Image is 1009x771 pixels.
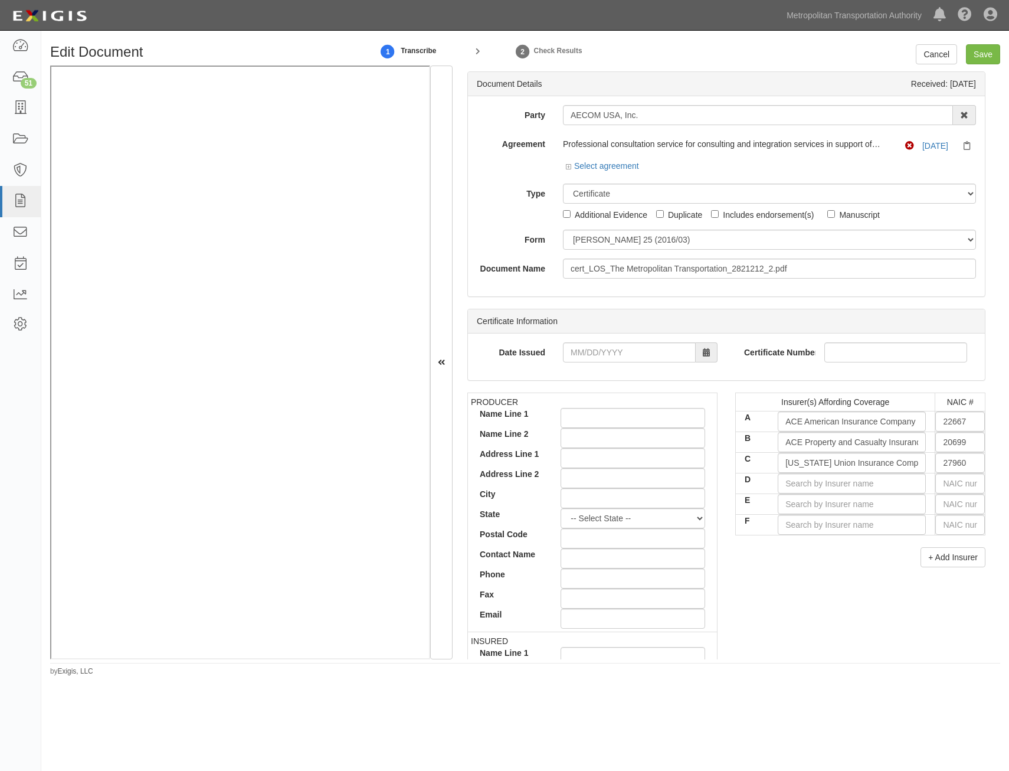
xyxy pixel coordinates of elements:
input: Search by Insurer name [778,494,926,514]
a: Check Results [532,45,582,55]
label: Postal Code [471,528,552,540]
label: Type [468,184,554,200]
input: Search by Insurer name [778,515,926,535]
label: Address Line 2 [471,468,552,480]
div: 51 [21,78,37,89]
a: Exigis, LLC [58,667,93,675]
strong: 1 [379,45,397,59]
small: Check Results [534,47,582,55]
div: Professional consultation service for consulting and integration services in support of the All-A... [563,138,881,150]
a: 2 [514,38,532,64]
label: Email [471,609,552,620]
input: NAIC number [935,515,985,535]
label: E [736,494,769,506]
label: Document Name [468,259,554,275]
img: logo-5460c22ac91f19d4615b14bd174203de0afe785f0fc80cf4dbbc73dc1793850b.png [9,5,90,27]
label: State [471,508,552,520]
div: Includes endorsement(s) [723,208,814,221]
label: Date Issued [468,342,554,358]
a: Cancel [916,44,957,64]
input: Search by Insurer name [778,453,926,473]
input: NAIC number [935,411,985,432]
input: Save [966,44,1000,64]
strong: 2 [514,45,532,59]
input: NAIC number [935,432,985,452]
input: Search by Insurer name [778,411,926,432]
label: D [736,473,769,485]
label: C [736,453,769,465]
label: City [471,488,552,500]
small: by [50,667,93,677]
td: NAIC # [935,393,985,411]
td: Insurer(s) Affording Coverage [736,393,935,411]
label: Party [468,105,554,121]
label: Certificate Number [735,342,815,358]
label: F [736,515,769,527]
label: Form [468,230,554,246]
input: Search by Insurer name [778,432,926,452]
input: Manuscript [827,210,835,218]
label: Agreement [468,134,554,150]
label: Name Line 1 [471,408,552,420]
button: + Add Insurer [920,547,985,567]
input: Includes endorsement(s) [711,210,719,218]
i: Non-Compliant [905,142,920,151]
input: Additional Evidence [563,210,571,218]
i: Help Center - Complianz [958,8,972,22]
div: Received: [DATE] [911,78,976,90]
a: [DATE] [922,141,948,151]
label: Name Line 2 [471,428,552,440]
td: PRODUCER [468,393,718,632]
a: Select agreement [566,161,639,171]
label: B [736,432,769,444]
input: NAIC number [935,453,985,473]
label: Fax [471,589,552,600]
div: Manuscript [839,208,879,221]
input: Duplicate [656,210,664,218]
a: Metropolitan Transportation Authority [781,4,928,27]
label: A [736,411,769,423]
h1: Edit Document [50,44,355,60]
div: Duplicate [668,208,702,221]
input: NAIC number [935,494,985,514]
a: 1 [379,38,397,64]
div: Certificate Information [468,309,985,334]
input: Search by Insurer name [778,473,926,494]
small: Transcribe [401,47,436,55]
div: Additional Evidence [575,208,647,221]
input: NAIC number [935,473,985,494]
input: MM/DD/YYYY [563,342,696,362]
label: Name Line 1 [471,647,552,659]
div: Document Details [477,78,542,90]
label: Phone [471,569,552,580]
label: Address Line 1 [471,448,552,460]
label: Contact Name [471,548,552,560]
